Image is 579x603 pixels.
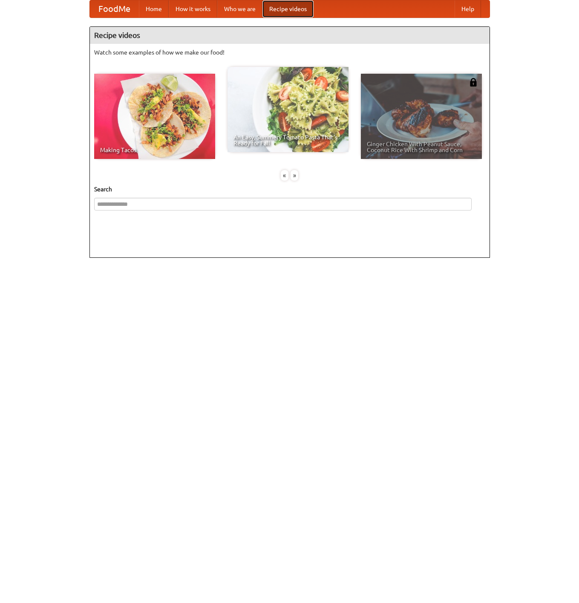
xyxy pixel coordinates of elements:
a: Making Tacos [94,74,215,159]
a: An Easy, Summery Tomato Pasta That's Ready for Fall [228,67,349,152]
div: » [291,170,298,181]
a: FoodMe [90,0,139,17]
a: Help [455,0,481,17]
a: Home [139,0,169,17]
p: Watch some examples of how we make our food! [94,48,485,57]
span: Making Tacos [100,147,209,153]
a: Recipe videos [262,0,314,17]
span: An Easy, Summery Tomato Pasta That's Ready for Fall [233,134,343,146]
a: Who we are [217,0,262,17]
h4: Recipe videos [90,27,490,44]
h5: Search [94,185,485,193]
a: How it works [169,0,217,17]
div: « [281,170,288,181]
img: 483408.png [469,78,478,87]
